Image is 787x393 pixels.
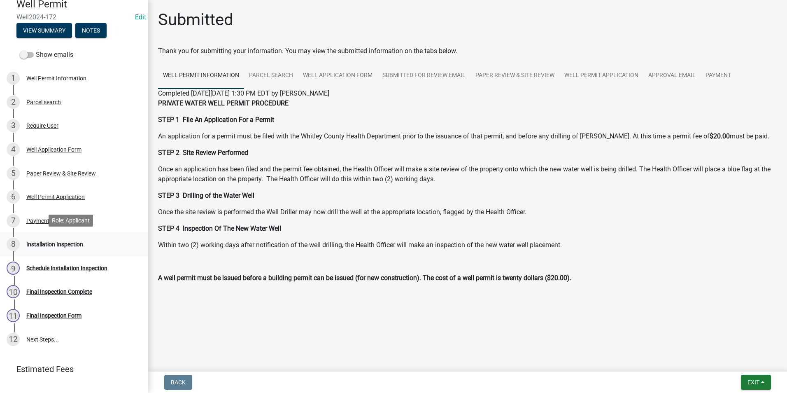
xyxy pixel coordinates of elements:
span: Completed [DATE][DATE] 1:30 PM EDT by [PERSON_NAME] [158,89,329,97]
div: 10 [7,285,20,298]
div: 3 [7,119,20,132]
div: 6 [7,190,20,204]
a: Paper Review & Site Review [470,63,559,89]
button: View Summary [16,23,72,38]
div: 11 [7,309,20,322]
span: Well2024-172 [16,13,132,21]
div: Well Application Form [26,147,81,152]
div: Schedule Installation Inspection [26,265,107,271]
a: Submitted for Review Email [377,63,470,89]
a: Payment [701,63,736,89]
a: Well Permit Information [158,63,244,89]
h1: Submitted [158,10,233,30]
p: Within two (2) working days after notification of the well drilling, the Health Officer will make... [158,240,777,250]
a: Parcel search [244,63,298,89]
strong: STEP 1 File An Application For a Permit [158,116,274,124]
div: 8 [7,238,20,251]
wm-modal-confirm: Notes [75,28,107,35]
div: Final Inspection Complete [26,289,92,295]
strong: STEP 3 Drilling of the Water Well [158,192,254,199]
a: Edit [135,13,146,21]
strong: A well permit must be issued before a building permit can be issued (for new construction). The c... [158,274,571,282]
div: Role: Applicant [49,215,93,227]
p: An application for a permit must be filed with the Whitley County Health Department prior to the ... [158,131,777,141]
div: Well Permit Application [26,194,85,200]
button: Back [164,375,192,390]
div: 2 [7,96,20,109]
p: Once the site review is performed the Well Driller may now drill the well at the appropriate loca... [158,207,777,217]
a: Estimated Fees [7,361,135,377]
div: Well Permit Information [26,75,86,81]
div: 7 [7,214,20,227]
strong: PRIVATE WATER WELL PERMIT PROCEDURE [158,99,289,107]
div: Thank you for submitting your information. You may view the submitted information on the tabs below. [158,46,777,56]
div: Parcel search [26,99,61,105]
span: Back [171,379,186,386]
div: Installation Inspection [26,241,83,247]
button: Notes [75,23,107,38]
wm-modal-confirm: Summary [16,28,72,35]
div: 4 [7,143,20,156]
div: 12 [7,333,20,346]
button: Exit [741,375,771,390]
label: Show emails [20,50,73,60]
div: Final Inspection Form [26,313,81,318]
div: 1 [7,72,20,85]
div: Paper Review & Site Review [26,171,96,176]
span: Exit [747,379,759,386]
strong: STEP 2 Site Review Performed [158,149,248,157]
a: Well Application Form [298,63,377,89]
div: Payment [26,218,49,224]
div: 9 [7,262,20,275]
a: Well Permit Application [559,63,643,89]
strong: STEP 4 Inspection Of The New Water Well [158,225,281,232]
strong: $20.00 [710,132,730,140]
div: 5 [7,167,20,180]
p: Once an application has been filed and the permit fee obtained, the Health Officer will make a si... [158,164,777,184]
wm-modal-confirm: Edit Application Number [135,13,146,21]
div: Require User [26,123,58,129]
a: Approval Email [643,63,701,89]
